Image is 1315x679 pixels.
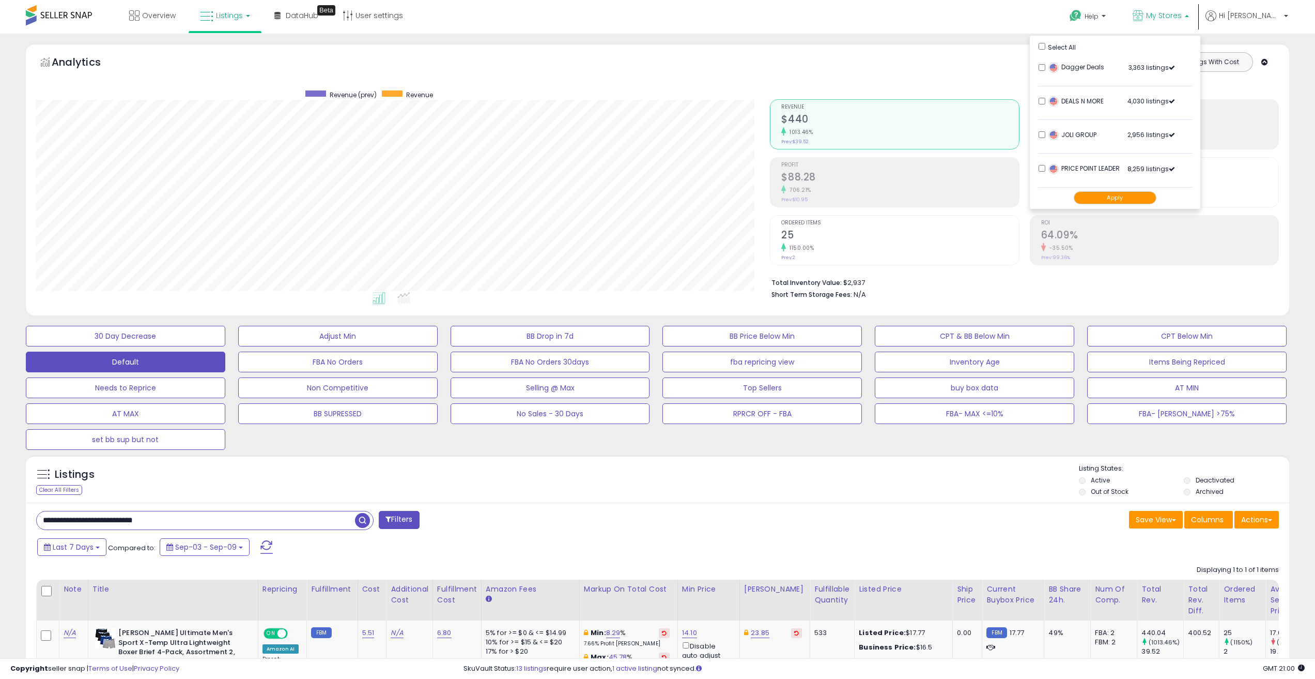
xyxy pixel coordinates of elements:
span: 17.77 [1010,628,1025,638]
small: 1150.00% [786,244,814,252]
th: The percentage added to the cost of goods (COGS) that forms the calculator for Min & Max prices. [579,580,677,621]
button: Non Competitive [238,378,438,398]
small: (1013.46%) [1149,638,1180,646]
a: 6.80 [437,628,452,638]
span: Help [1085,12,1099,21]
h2: 25 [781,229,1018,243]
div: Repricing [262,584,302,595]
div: seller snap | | [10,664,179,674]
span: ROI [1041,220,1278,226]
span: Ordered Items [781,220,1018,226]
button: set bb sup but not [26,429,225,450]
img: usa.png [1048,130,1059,140]
span: Revenue [781,104,1018,110]
div: Ordered Items [1224,584,1261,606]
b: Listed Price: [859,628,906,638]
div: 49% [1048,628,1082,638]
div: Displaying 1 to 1 of 1 items [1197,565,1279,575]
small: Prev: 99.36% [1041,254,1070,261]
div: 25 [1224,628,1265,638]
a: Privacy Policy [134,663,179,673]
button: Selling @ Max [451,378,650,398]
button: BB SUPRESSED [238,403,438,424]
div: FBA: 2 [1095,628,1129,638]
span: Active [1169,98,1175,104]
label: Active [1091,476,1110,485]
strong: Copyright [10,663,48,673]
label: Out of Stock [1091,487,1128,496]
span: N/A [854,290,866,299]
div: % [584,628,670,647]
div: 0.00 [957,628,974,638]
a: 1 active listing [612,663,657,673]
p: 7.66% Profit [PERSON_NAME] [584,640,670,647]
span: Revenue (prev) [330,90,377,99]
span: Profit [781,162,1018,168]
button: FBA No Orders 30days [451,352,650,372]
p: Listing States: [1079,464,1289,474]
button: Top Sellers [662,378,862,398]
div: 533 [814,628,846,638]
div: 10% for >= $15 & <= $20 [486,638,571,647]
button: Items Being Repriced [1087,352,1287,372]
div: Total Rev. Diff. [1188,584,1215,616]
b: Short Term Storage Fees: [771,290,852,299]
a: 13 listings [516,663,547,673]
div: Min Price [682,584,735,595]
div: Listed Price [859,584,948,595]
button: Inventory Age [875,352,1074,372]
img: 41X9eqCEivL._SL40_.jpg [95,628,116,649]
span: 4,030 listings [1127,97,1175,105]
span: 3,363 listings [1128,63,1175,72]
label: Deactivated [1196,476,1234,485]
a: Terms of Use [88,663,132,673]
small: FBM [311,627,331,638]
button: BB Price Below Min [662,326,862,346]
div: Fulfillment [311,584,353,595]
li: $2,937 [771,276,1271,288]
b: [PERSON_NAME] Ultimate Men's Sport X-Temp Ultra Lightweight Boxer Brief 4-Pack, Assortment 2, Large [118,628,244,669]
div: Tooltip anchor [317,5,335,16]
img: usa.png [1048,164,1059,174]
span: 8,259 listings [1127,164,1175,173]
a: 14.10 [682,628,697,638]
button: Adjust Min [238,326,438,346]
div: Title [92,584,254,595]
a: N/A [64,628,76,638]
button: fba repricing view [662,352,862,372]
span: Select All [1048,43,1076,52]
button: CPT Below Min [1087,326,1287,346]
div: Ship Price [957,584,978,606]
div: Amazon Fees [486,584,575,595]
button: BB Drop in 7d [451,326,650,346]
span: 2025-09-17 21:00 GMT [1263,663,1305,673]
small: (-10.93%) [1277,638,1305,646]
button: buy box data [875,378,1074,398]
span: Overview [142,10,176,21]
small: 706.21% [786,186,811,194]
span: Compared to: [108,543,156,553]
div: Current Buybox Price [986,584,1040,606]
div: Num of Comp. [1095,584,1133,606]
span: OFF [286,629,303,638]
div: Fulfillment Cost [437,584,477,606]
div: 39.52 [1141,647,1183,656]
span: 2,956 listings [1127,130,1175,139]
div: Avg Selling Price [1270,584,1308,616]
div: 400.52 [1188,628,1211,638]
span: Revenue [406,90,433,99]
button: Actions [1234,511,1279,529]
button: Default [26,352,225,372]
h2: $88.28 [781,171,1018,185]
div: SkuVault Status: require user action, not synced. [463,664,1305,674]
a: N/A [391,628,403,638]
small: FBM [986,627,1007,638]
span: Active [1169,132,1175,138]
h5: Analytics [52,55,121,72]
button: Apply [1074,191,1156,204]
span: ON [265,629,277,638]
small: Prev: $10.95 [781,197,808,203]
button: No Sales - 30 Days [451,403,650,424]
div: Cost [362,584,382,595]
small: Prev: 2 [781,254,795,261]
